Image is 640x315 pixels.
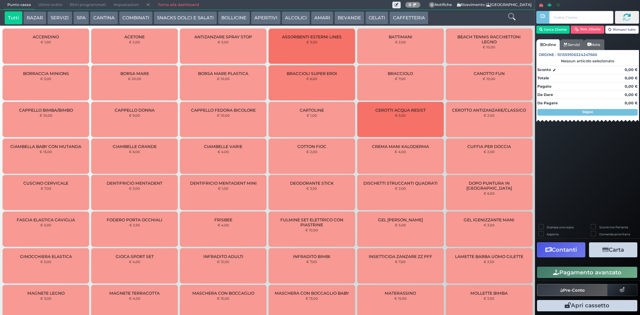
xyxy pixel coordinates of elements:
span: BORSA MARE [120,71,149,76]
span: FASCIA ELASTICA CAVIGLIA [17,217,75,222]
small: € 4,00 [129,260,140,264]
button: SNACKS DOLCI E SALATI [154,11,217,25]
button: Rim. Cliente [571,26,604,34]
span: COTTON FIOC [297,144,326,149]
small: € 13,00 [306,296,318,300]
span: CANOTTO FUN [474,71,505,76]
small: € 5,50 [395,113,406,117]
strong: Da Dare [537,92,553,97]
small: € 5,00 [40,77,51,81]
strong: Da Pagare [537,101,558,105]
button: SPA [73,11,89,25]
button: BAZAR [23,11,46,25]
span: MOLLETTE BIMBA [470,291,508,296]
span: CEROTTO ANTIZANZARE/CLASSICO [452,108,526,113]
span: 101359106324247665 [557,52,597,58]
button: Pagamento avanzato [537,267,637,278]
a: Servizi [560,39,584,50]
label: Asporto [547,232,559,236]
small: € 10,00 [305,228,318,232]
span: BEACH TENNIS RACCHETTONI LEGNO [451,34,526,44]
small: € 3,00 [484,223,495,227]
small: € 3,50 [306,186,317,190]
small: € 6,00 [129,150,140,154]
span: INFRADITO ADULTI [203,254,243,259]
small: € 20,00 [128,77,141,81]
small: € 3,00 [129,186,140,190]
span: FULMINE SET ELETTRICO CON PIASTRINE [274,217,349,227]
button: Pre-Conto [537,284,608,296]
strong: Sconto [537,67,551,73]
span: MAGNETE TERRACOTTA [109,291,160,296]
span: GEL IGENIZZANTE MANI [464,217,514,222]
small: € 2,00 [484,150,495,154]
button: Rimuovi tutto [605,26,639,34]
small: € 3,00 [306,40,317,44]
span: LAMETTE BARBA UOMO GILETTE [455,254,523,259]
span: ACETONE [124,34,145,39]
a: Note [584,39,604,50]
span: CIAMBELLA BABY CON MUTANDA [10,144,81,149]
button: SERVIZI [47,11,72,25]
small: € 7,00 [395,77,406,81]
span: DEODORANTE STICK [290,181,334,186]
small: € 6,00 [484,191,495,195]
b: 0 [409,2,411,7]
span: BATTIMANI [389,34,412,39]
small: € 4,00 [129,296,140,300]
small: € 2,50 [129,223,140,227]
small: € 7,00 [41,186,51,190]
span: CUSCINO CERVICALE [23,181,68,186]
button: AMARI [311,11,333,25]
small: € 2,00 [395,40,406,44]
span: MASCHERA CON BOCCAGLIO BABY [275,291,349,296]
strong: 0,00 € [625,76,638,80]
span: CIAMBELLE VARIE [204,144,242,149]
small: € 4,00 [395,150,406,154]
span: INSETTICIDA ZANZARE ZZ PFF [369,254,432,259]
small: € 2,00 [129,40,140,44]
button: CAFFETTERIA [389,11,428,25]
strong: 0,00 € [625,67,638,72]
span: BORSA MARE PLASTICA [198,71,248,76]
span: CEROTTI ACQUA RESIST [375,108,426,113]
span: FODERO PORTA OCCHIALI [107,217,162,222]
strong: 0,00 € [625,92,638,97]
span: INFRADITO BIMBI [293,254,330,259]
span: CUFFIA PER DOCCIA [467,144,511,149]
span: BRACCIOLI SUPER EROI [287,71,337,76]
button: Contanti [537,242,585,257]
button: GELATI [365,11,388,25]
small: € 7,00 [395,260,406,264]
label: Stampa una copia [547,225,574,229]
span: DENTIFRICIO MENTADENT [107,181,162,186]
span: ASSORBENTI ESTERNI LINES [282,34,342,39]
small: € 5,00 [40,260,51,264]
button: BEVANDE [334,11,364,25]
strong: Pagato [537,84,551,89]
small: € 15,00 [40,150,52,154]
span: 0 [429,2,435,8]
span: CREMA MANI KALODERMA [372,144,429,149]
div: Nessun articolo selezionato [536,59,639,63]
button: Carta [589,242,637,257]
strong: 0,00 € [625,101,638,105]
small: € 2,50 [484,296,494,300]
small: € 10,00 [217,77,230,81]
span: FRISBEE [214,217,232,222]
button: CANTINA [90,11,118,25]
small: € 7,00 [306,260,317,264]
span: CAPPELLO BIMBA/BIMBO [19,108,73,113]
span: GINOCCHIERA ELASTICA [20,254,72,259]
small: € 5,00 [40,223,51,227]
label: Comanda prioritaria [599,232,630,236]
span: MATERASSINO [385,291,416,296]
span: DOPO PUNTURA IN [GEOGRAPHIC_DATA] [451,181,526,191]
small: € 2,00 [484,113,495,117]
span: Ordine : [539,52,556,58]
strong: Totale [537,76,549,80]
input: Codice Cliente [549,11,613,24]
small: € 10,00 [217,113,230,117]
span: Ultimi ordini [35,0,66,10]
small: € 15,00 [217,296,229,300]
